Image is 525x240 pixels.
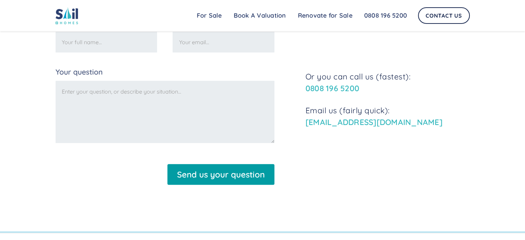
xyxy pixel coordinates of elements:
p: Email us (fairly quick): [305,105,470,128]
a: For Sale [191,9,228,22]
a: [EMAIL_ADDRESS][DOMAIN_NAME] [305,117,443,127]
a: 0808 196 5200 [305,83,359,93]
a: Contact Us [418,7,470,24]
label: Your question [56,68,274,76]
input: Your email... [173,32,274,52]
a: 0808 196 5200 [358,9,413,22]
input: Your full name... [56,32,157,52]
a: Book A Valuation [228,9,292,22]
input: Send us your question [167,164,274,185]
a: Renovate for Sale [292,9,358,22]
img: sail home logo colored [56,7,78,24]
p: Or you can call us (fastest): [305,71,470,94]
form: Email Form [56,19,274,185]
